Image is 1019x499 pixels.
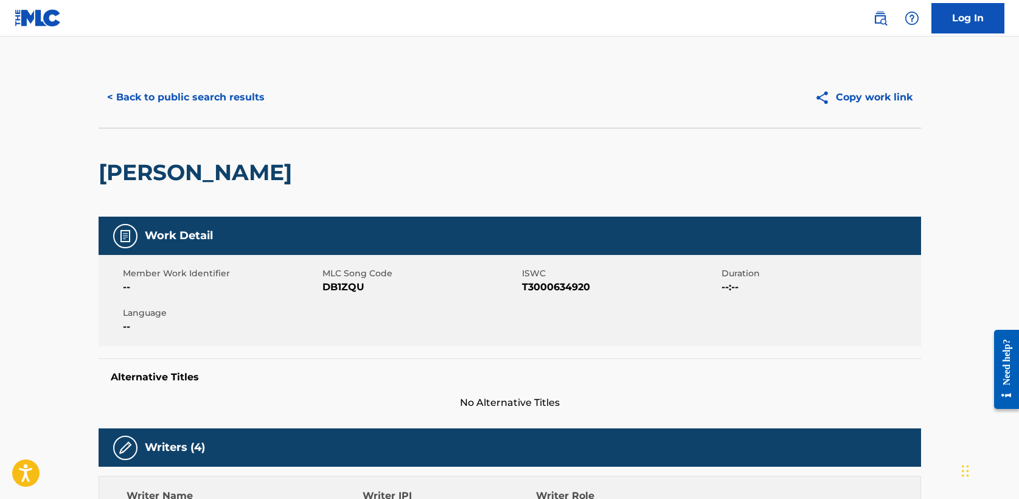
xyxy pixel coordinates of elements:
[806,82,921,113] button: Copy work link
[962,453,969,489] div: Drag
[905,11,919,26] img: help
[958,441,1019,499] iframe: Chat Widget
[15,9,61,27] img: MLC Logo
[868,6,892,30] a: Public Search
[900,6,924,30] div: Help
[99,82,273,113] button: < Back to public search results
[123,319,319,334] span: --
[123,307,319,319] span: Language
[99,396,921,410] span: No Alternative Titles
[873,11,888,26] img: search
[985,321,1019,419] iframe: Resource Center
[322,280,519,295] span: DB1ZQU
[722,267,918,280] span: Duration
[123,267,319,280] span: Member Work Identifier
[522,267,718,280] span: ISWC
[145,441,205,455] h5: Writers (4)
[722,280,918,295] span: --:--
[815,90,836,105] img: Copy work link
[522,280,718,295] span: T3000634920
[118,229,133,243] img: Work Detail
[99,159,298,186] h2: [PERSON_NAME]
[931,3,1004,33] a: Log In
[118,441,133,455] img: Writers
[322,267,519,280] span: MLC Song Code
[111,371,909,383] h5: Alternative Titles
[145,229,213,243] h5: Work Detail
[123,280,319,295] span: --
